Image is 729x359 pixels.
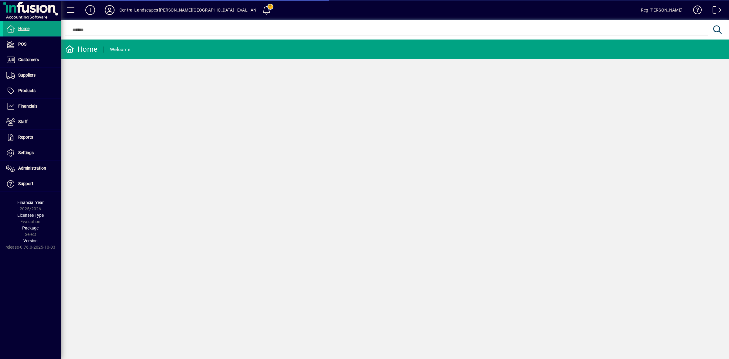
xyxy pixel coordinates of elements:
[18,42,26,47] span: POS
[17,200,44,205] span: Financial Year
[3,83,61,98] a: Products
[18,88,36,93] span: Products
[18,26,29,31] span: Home
[22,226,39,230] span: Package
[18,104,37,109] span: Financials
[18,135,33,140] span: Reports
[3,161,61,176] a: Administration
[65,44,98,54] div: Home
[3,145,61,161] a: Settings
[23,238,38,243] span: Version
[3,114,61,129] a: Staff
[641,5,683,15] div: Reg [PERSON_NAME]
[18,73,36,78] span: Suppliers
[3,37,61,52] a: POS
[3,99,61,114] a: Financials
[3,68,61,83] a: Suppliers
[100,5,119,16] button: Profile
[18,166,46,171] span: Administration
[3,176,61,192] a: Support
[110,45,130,54] div: Welcome
[689,1,702,21] a: Knowledge Base
[3,52,61,67] a: Customers
[119,5,257,15] div: Central Landscapes [PERSON_NAME][GEOGRAPHIC_DATA] - EVAL - AN
[80,5,100,16] button: Add
[18,150,34,155] span: Settings
[18,57,39,62] span: Customers
[3,130,61,145] a: Reports
[18,181,33,186] span: Support
[17,213,44,218] span: Licensee Type
[18,119,28,124] span: Staff
[708,1,721,21] a: Logout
